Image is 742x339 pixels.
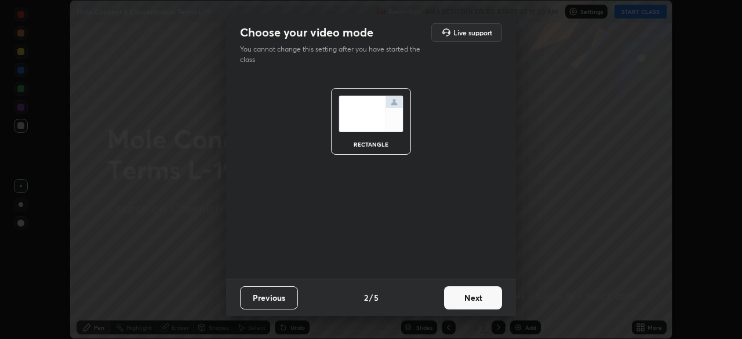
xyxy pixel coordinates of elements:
[240,44,428,65] p: You cannot change this setting after you have started the class
[240,25,373,40] h2: Choose your video mode
[453,29,492,36] h5: Live support
[339,96,403,132] img: normalScreenIcon.ae25ed63.svg
[348,141,394,147] div: rectangle
[364,291,368,304] h4: 2
[444,286,502,309] button: Next
[369,291,373,304] h4: /
[374,291,379,304] h4: 5
[240,286,298,309] button: Previous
